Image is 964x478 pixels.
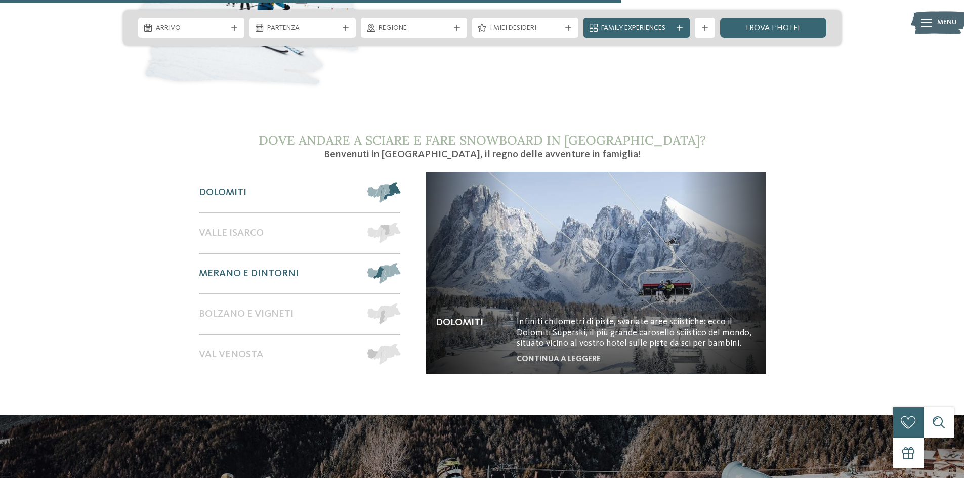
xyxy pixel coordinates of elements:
[199,268,299,280] span: Merano e dintorni
[379,23,449,33] span: Regione
[720,18,826,38] a: trova l’hotel
[259,132,706,148] span: Dove andare a sciare e fare snowboard in [GEOGRAPHIC_DATA]?
[490,23,561,33] span: I miei desideri
[324,150,641,160] span: Benvenuti in [GEOGRAPHIC_DATA], il regno delle avventure in famiglia!
[199,187,246,199] span: Dolomiti
[517,355,601,363] a: continua a leggere
[601,23,672,33] span: Family Experiences
[267,23,338,33] span: Partenza
[156,23,227,33] span: Arrivo
[199,349,263,361] span: Val Venosta
[426,172,766,374] img: Hotel sulle piste da sci per bambini: divertimento senza confini
[199,308,294,320] span: Bolzano e vigneti
[199,227,264,239] span: Valle Isarco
